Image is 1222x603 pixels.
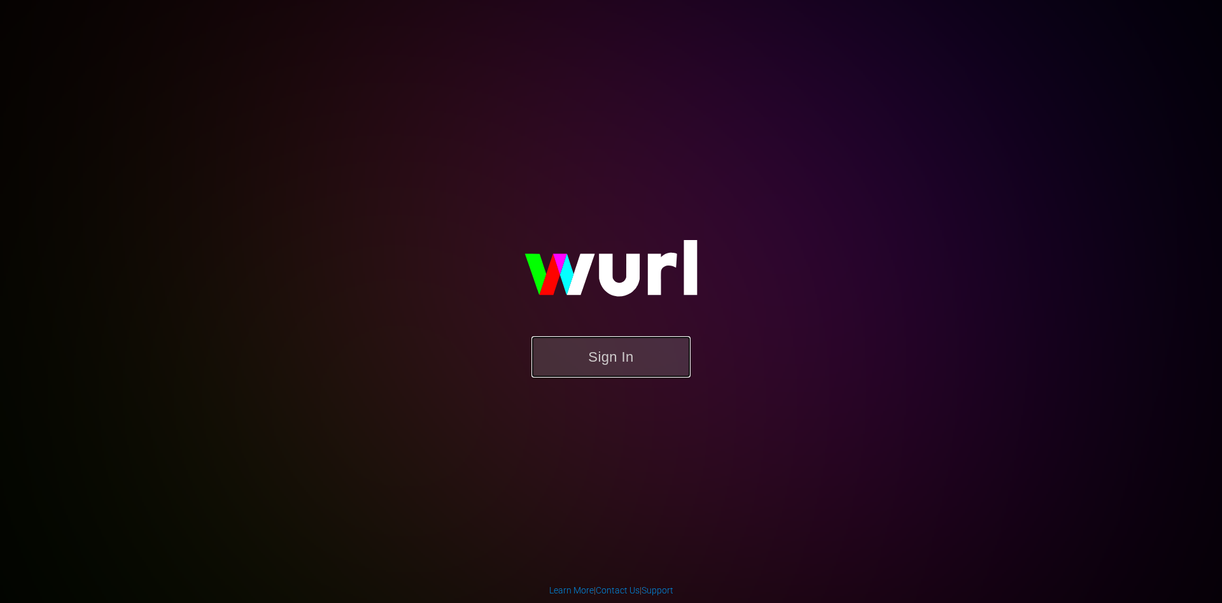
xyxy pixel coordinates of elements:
div: | | [549,584,673,597]
a: Contact Us [596,585,640,595]
a: Learn More [549,585,594,595]
a: Support [642,585,673,595]
button: Sign In [531,336,691,378]
img: wurl-logo-on-black-223613ac3d8ba8fe6dc639794a292ebdb59501304c7dfd60c99c58986ef67473.svg [484,213,738,336]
